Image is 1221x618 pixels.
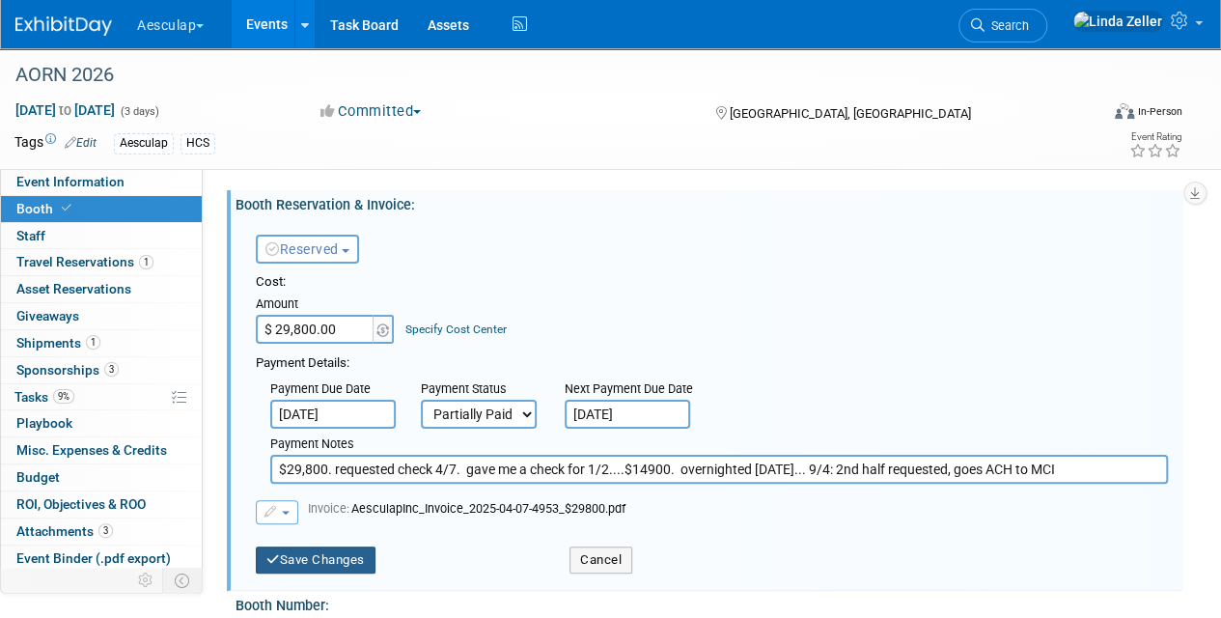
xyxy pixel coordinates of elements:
span: Booth [16,201,75,216]
div: Cost: [256,273,1168,292]
div: Next Payment Due Date [565,380,704,400]
button: Committed [314,101,429,122]
a: Misc. Expenses & Credits [1,437,202,463]
div: Amount [256,295,396,315]
span: Playbook [16,415,72,431]
button: Cancel [569,547,632,574]
a: Attachments3 [1,519,202,545]
div: Payment Notes [270,435,1168,455]
span: Event Information [16,174,125,189]
span: ROI, Objectives & ROO [16,496,146,512]
span: Staff [16,228,45,243]
a: Tasks9% [1,384,202,410]
span: 1 [86,335,100,350]
span: AesculapInc_Invoice_2025-04-07-4953_$29800.pdf [308,501,625,516]
span: Travel Reservations [16,254,153,269]
span: Reserved [265,241,339,257]
td: Personalize Event Tab Strip [129,568,163,593]
span: Event Binder (.pdf export) [16,550,171,566]
div: AORN 2026 [9,58,1083,93]
img: ExhibitDay [15,16,112,36]
a: Specify Cost Center [405,323,507,336]
i: Booth reservation complete [62,203,71,213]
a: Search [958,9,1047,42]
span: 3 [104,362,119,377]
img: Format-Inperson.png [1115,103,1134,119]
span: (3 days) [119,105,159,118]
div: Payment Details: [256,350,1168,373]
a: Budget [1,464,202,491]
span: Tasks [14,389,74,405]
span: [DATE] [DATE] [14,101,116,119]
span: Attachments [16,523,113,539]
td: Tags [14,132,97,154]
a: Booth [1,196,202,222]
a: Event Binder (.pdf export) [1,546,202,572]
a: Sponsorships3 [1,357,202,383]
button: Save Changes [256,547,375,574]
div: Event Rating [1129,132,1181,142]
span: [GEOGRAPHIC_DATA], [GEOGRAPHIC_DATA] [729,106,970,121]
span: 3 [98,523,113,538]
span: Giveaways [16,308,79,323]
button: Reserved [256,235,359,264]
a: Staff [1,223,202,249]
a: Travel Reservations1 [1,249,202,275]
div: Booth Reservation & Invoice: [236,190,1182,214]
a: Giveaways [1,303,202,329]
a: Playbook [1,410,202,436]
span: Misc. Expenses & Credits [16,442,167,458]
div: Payment Status [421,380,550,400]
div: Aesculap [114,133,174,154]
div: Payment Due Date [270,380,392,400]
a: ROI, Objectives & ROO [1,492,202,518]
div: Booth Number: [236,591,1182,615]
a: Edit [65,136,97,150]
span: 9% [53,389,74,404]
span: Asset Reservations [16,281,131,296]
div: Event Format [1012,100,1182,129]
span: Budget [16,469,60,485]
span: Search [985,18,1029,33]
a: Asset Reservations [1,276,202,302]
span: 1 [139,255,153,269]
div: In-Person [1137,104,1182,119]
span: Sponsorships [16,362,119,378]
a: Shipments1 [1,330,202,356]
a: Event Information [1,169,202,195]
span: Invoice: [308,501,351,516]
td: Toggle Event Tabs [163,568,203,593]
span: Shipments [16,335,100,351]
img: Linda Zeller [1072,11,1163,32]
div: HCS [180,133,215,154]
span: to [56,102,74,118]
